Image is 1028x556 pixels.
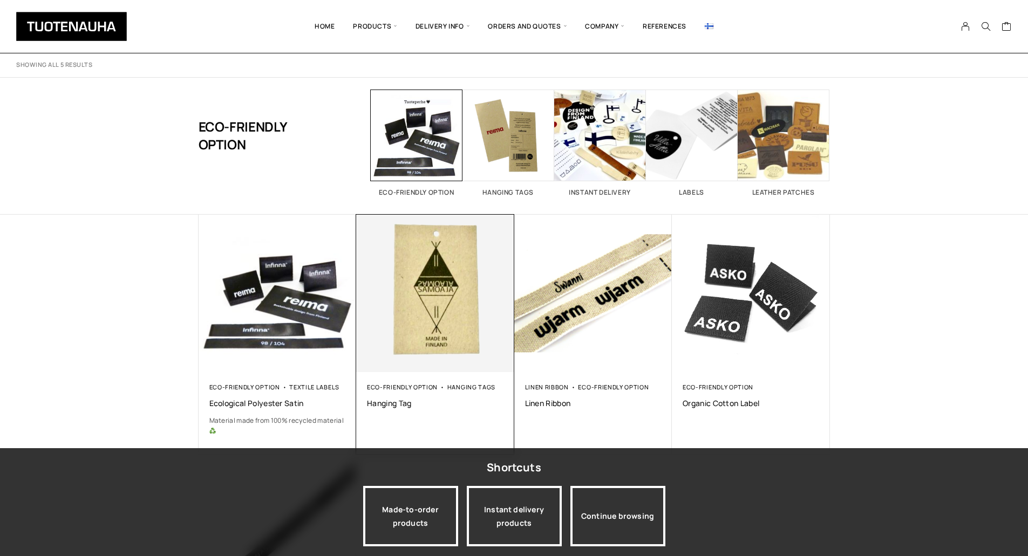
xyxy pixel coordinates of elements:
[570,486,665,546] div: Continue browsing
[462,90,554,196] a: Visit product category Hanging tags
[406,8,479,45] span: Delivery info
[738,90,829,196] a: Visit product category Leather patches
[344,8,406,45] span: Products
[209,415,346,437] h5: Material made from 100% recycled material
[371,189,462,196] h2: Eco-friendly option
[16,61,93,69] p: Showing all 5 results
[289,383,339,391] a: Textile labels
[467,486,562,546] a: Instant delivery products
[209,415,346,437] a: Material made from 100% recycled material♻️
[305,8,344,45] a: Home
[976,22,996,31] button: Search
[209,383,280,391] a: Eco-friendly option
[199,90,317,181] h1: Eco-friendly option
[646,90,738,196] a: Visit product category Labels
[1002,21,1012,34] a: Cart
[576,8,634,45] span: Company
[367,398,503,408] a: Hanging tag
[479,8,576,45] span: Orders and quotes
[683,383,753,391] a: Eco-friendly option
[525,398,662,408] a: Linen ribbon
[705,23,713,29] img: Suomi
[363,486,458,546] a: Made-to-order products
[447,383,495,391] a: Hanging tags
[209,398,346,408] a: Ecological polyester satin
[634,8,696,45] a: References
[955,22,976,31] a: My Account
[554,189,646,196] h2: Instant delivery
[683,398,819,408] a: Organic cotton label
[554,90,646,196] a: Visit product category Instant delivery
[371,90,462,196] a: Visit product category Eco-friendly option
[462,189,554,196] h2: Hanging tags
[209,428,216,434] img: ♻️
[578,383,649,391] a: Eco-friendly option
[646,189,738,196] h2: Labels
[525,383,569,391] a: Linen ribbon
[16,12,127,41] img: Tuotenauha Oy
[367,383,438,391] a: Eco-friendly option
[738,189,829,196] h2: Leather patches
[487,458,541,477] div: Shortcuts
